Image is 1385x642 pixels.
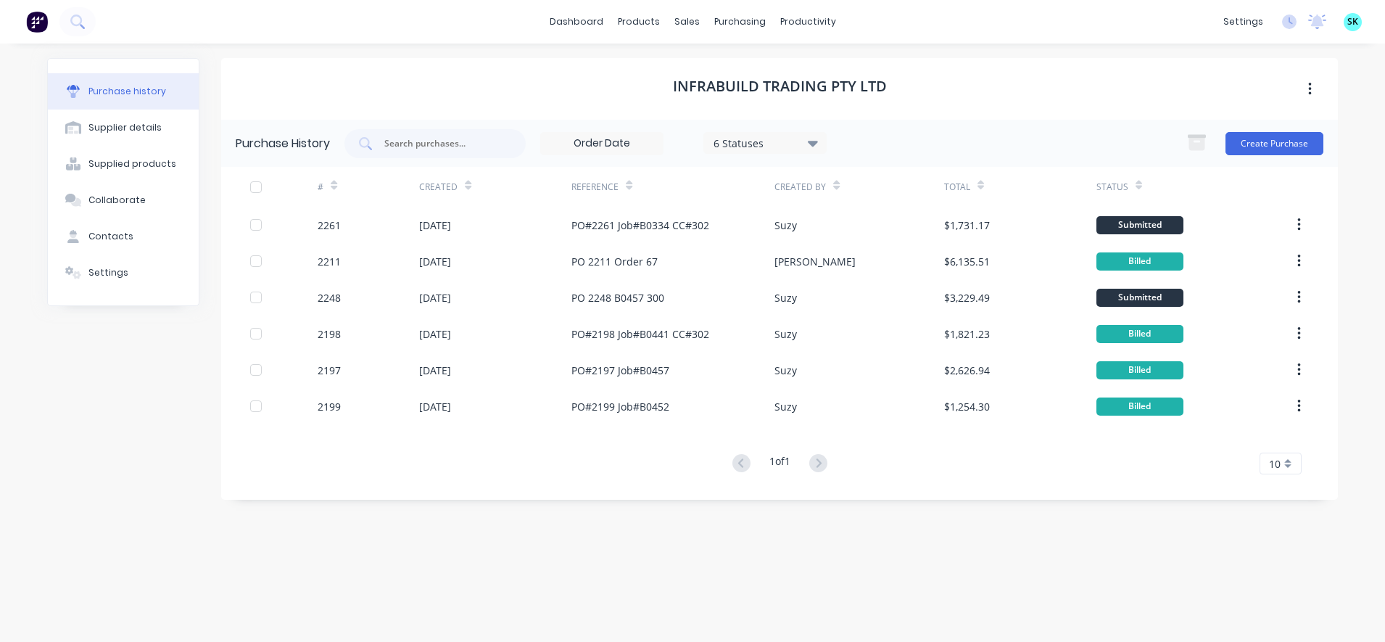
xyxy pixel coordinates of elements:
div: Total [944,181,970,194]
div: # [318,181,323,194]
span: 10 [1269,456,1281,472]
div: [DATE] [419,326,451,342]
div: 2211 [318,254,341,269]
input: Order Date [541,133,663,155]
div: [DATE] [419,218,451,233]
div: products [611,11,667,33]
div: 2197 [318,363,341,378]
div: $1,731.17 [944,218,990,233]
div: sales [667,11,707,33]
div: 2248 [318,290,341,305]
button: Supplied products [48,146,199,182]
button: Create Purchase [1225,132,1323,155]
button: Collaborate [48,182,199,218]
div: Submitted [1096,289,1183,307]
div: $3,229.49 [944,290,990,305]
div: [DATE] [419,290,451,305]
div: settings [1216,11,1270,33]
div: 2198 [318,326,341,342]
button: Settings [48,255,199,291]
button: Contacts [48,218,199,255]
div: [DATE] [419,254,451,269]
div: Reference [571,181,619,194]
div: $1,254.30 [944,399,990,414]
div: 2199 [318,399,341,414]
div: Suzy [774,399,797,414]
div: PO#2199 Job#B0452 [571,399,669,414]
div: Created By [774,181,826,194]
div: Billed [1096,398,1183,416]
div: PO 2248 B0457 300 [571,290,664,305]
div: Collaborate [88,194,146,207]
a: dashboard [542,11,611,33]
div: Settings [88,266,128,279]
div: Submitted [1096,216,1183,234]
div: Suzy [774,363,797,378]
div: Billed [1096,361,1183,379]
div: $6,135.51 [944,254,990,269]
div: [DATE] [419,399,451,414]
div: productivity [773,11,843,33]
div: Suzy [774,326,797,342]
div: PO#2197 Job#B0457 [571,363,669,378]
span: SK [1347,15,1358,28]
div: PO#2198 Job#B0441 CC#302 [571,326,709,342]
div: [DATE] [419,363,451,378]
div: Suzy [774,218,797,233]
div: Status [1096,181,1128,194]
div: [PERSON_NAME] [774,254,856,269]
div: Billed [1096,325,1183,343]
div: 6 Statuses [714,135,817,150]
div: Created [419,181,458,194]
div: PO#2261 Job#B0334 CC#302 [571,218,709,233]
div: purchasing [707,11,773,33]
img: Factory [26,11,48,33]
div: Purchase History [236,135,330,152]
div: $1,821.23 [944,326,990,342]
h1: Infrabuild Trading Pty Ltd [673,78,887,95]
div: Supplier details [88,121,162,134]
div: Contacts [88,230,133,243]
div: 2261 [318,218,341,233]
button: Purchase history [48,73,199,110]
input: Search purchases... [383,136,503,151]
div: Billed [1096,252,1183,271]
div: PO 2211 Order 67 [571,254,658,269]
div: $2,626.94 [944,363,990,378]
div: Suzy [774,290,797,305]
button: Supplier details [48,110,199,146]
div: Purchase history [88,85,166,98]
div: Supplied products [88,157,176,170]
div: 1 of 1 [769,453,790,474]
